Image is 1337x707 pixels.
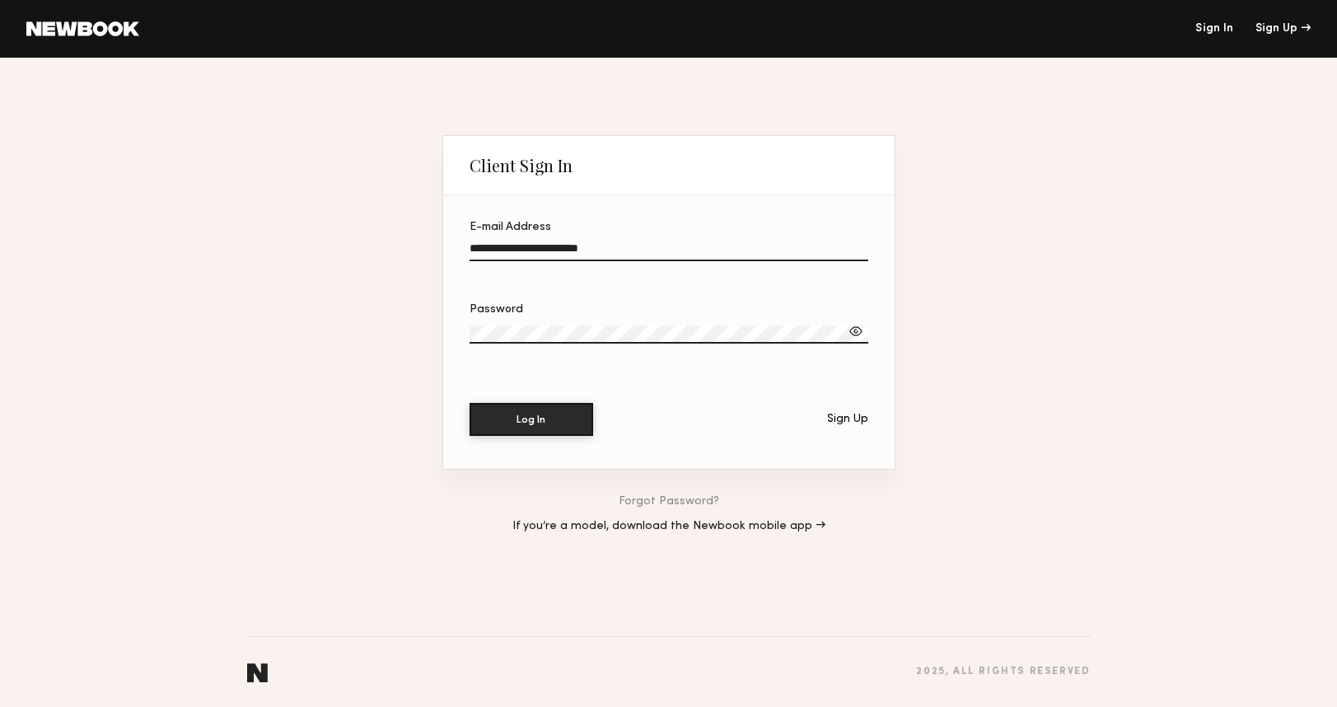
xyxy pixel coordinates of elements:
[470,325,868,344] input: Password
[470,156,573,176] div: Client Sign In
[916,667,1090,677] div: 2025 , all rights reserved
[1195,23,1233,35] a: Sign In
[470,403,593,436] button: Log In
[827,414,868,425] div: Sign Up
[470,242,868,261] input: E-mail Address
[619,496,719,508] a: Forgot Password?
[470,222,868,233] div: E-mail Address
[470,304,868,316] div: Password
[512,521,825,532] a: If you’re a model, download the Newbook mobile app →
[1255,23,1311,35] div: Sign Up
